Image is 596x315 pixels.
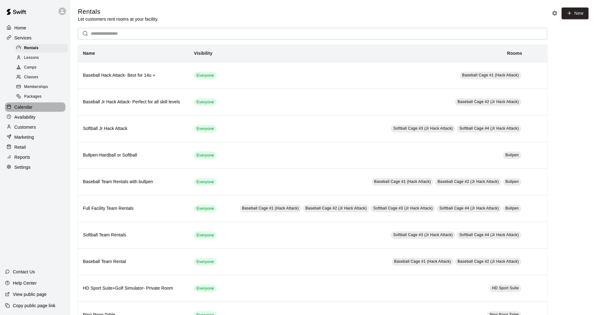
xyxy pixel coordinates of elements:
a: Lessons [15,53,70,63]
a: Memberships [15,82,70,92]
b: Rooms [507,51,522,56]
p: Let customers rent rooms at your facility. [78,16,158,22]
button: Rental settings [550,8,559,18]
div: This service is visible to all of your customers [194,125,216,132]
span: Everyone [194,206,216,212]
h6: Softball Team Rentals [83,232,184,239]
div: Classes [15,73,68,82]
span: Baseball Cage #2 (Jr Hack Attack) [457,100,519,104]
a: New [562,8,588,19]
span: Softball Cage #4 (Jr Hack Attack) [459,126,519,131]
p: View public page [13,291,47,297]
b: Visibility [194,51,212,56]
p: Home [14,25,26,31]
span: Everyone [194,73,216,79]
span: Everyone [194,99,216,105]
span: Softball Cage #3 (Jr Hack Attack) [373,206,433,210]
p: Services [14,35,32,41]
p: Settings [14,164,31,170]
div: Packages [15,92,68,101]
a: Settings [5,163,65,172]
span: Lessons [24,55,39,61]
a: Customers [5,122,65,132]
h6: HD Sport Suite+Golf Simulator- Private Room [83,285,184,292]
a: Reports [5,152,65,162]
span: Everyone [194,286,216,292]
b: Name [83,51,95,56]
div: Camps [15,63,68,72]
span: Packages [24,94,42,100]
span: Everyone [194,179,216,185]
span: Memberships [24,84,48,90]
a: Calendar [5,102,65,112]
span: Softball Cage #4 (Jr Hack Attack) [459,233,519,237]
span: Baseball Cage #1 (Hack Attack) [374,179,431,184]
div: Lessons [15,54,68,62]
span: Baseball Cage #2 (Jr Hack Attack) [457,259,519,264]
p: Help Center [13,280,37,286]
div: Memberships [15,83,68,91]
p: Customers [14,124,36,130]
span: Everyone [194,126,216,132]
h6: Full Facility Team Rentals [83,205,184,212]
p: Availability [14,114,36,120]
a: Availability [5,112,65,122]
a: Services [5,33,65,43]
a: Packages [15,92,70,102]
div: This service is visible to all of your customers [194,285,216,292]
a: Retail [5,142,65,152]
span: Camps [24,65,37,71]
span: Softball Cage #3 (Jr Hack Attack) [393,233,453,237]
span: Softball Cage #3 (Jr Hack Attack) [393,126,453,131]
div: This service is visible to all of your customers [194,205,216,212]
h6: Baseball Team Rentals with bullpen [83,178,184,185]
span: Baseball Cage #2 (Jr Hack Attack) [305,206,367,210]
p: Reports [14,154,30,160]
h6: Baseball Team Rental [83,258,184,265]
a: Home [5,23,65,33]
h6: Baseball Jr Hack Attack- Perfect for all skill levels [83,99,184,106]
div: This service is visible to all of your customers [194,231,216,239]
div: This service is visible to all of your customers [194,152,216,159]
a: Rentals [15,43,70,53]
span: Baseball Cage #1 (Hack Attack) [394,259,451,264]
div: Rentals [15,44,68,53]
h6: Softball Jr Hack Attack [83,125,184,132]
span: Bullpen [506,206,519,210]
p: Marketing [14,134,34,140]
span: Bullpen [506,153,519,157]
span: Rentals [24,45,38,51]
p: Contact Us [13,269,35,275]
span: Baseball Cage #1 (Hack Attack) [242,206,299,210]
span: Everyone [194,232,216,238]
span: HD Sport Suite [492,286,519,290]
div: This service is visible to all of your customers [194,258,216,266]
a: Camps [15,63,70,73]
span: Bullpen [506,179,519,184]
div: This service is visible to all of your customers [194,72,216,79]
p: Retail [14,144,26,150]
div: This service is visible to all of your customers [194,178,216,186]
h6: Baseball Hack Attack- Best for 14u + [83,72,184,79]
span: Everyone [194,259,216,265]
a: Classes [15,73,70,82]
span: Baseball Cage #1 (Hack Attack) [462,73,519,77]
h6: Bullpen-Hardball or Softball [83,152,184,159]
span: Baseball Cage #2 (Jr Hack Attack) [437,179,499,184]
h5: Rentals [78,8,158,16]
p: Copy public page link [13,302,55,309]
span: Everyone [194,152,216,158]
span: Softball Cage #4 (Jr Hack Attack) [439,206,499,210]
a: Marketing [5,132,65,142]
p: Calendar [14,104,33,110]
span: Classes [24,74,38,80]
